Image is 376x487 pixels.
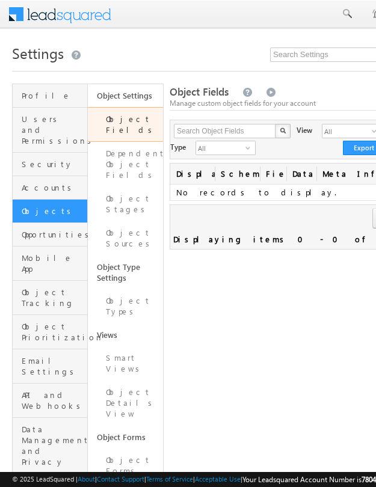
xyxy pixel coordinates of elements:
span: Meta Info [316,164,376,184]
a: Accounts [13,176,87,200]
a: Opportunities [13,223,87,247]
span: API and Webhooks [22,390,84,411]
a: Mobile App [13,247,87,281]
span: Mobile App [22,253,84,274]
a: Object Fields [88,107,163,142]
span: Objects [22,206,84,216]
span: All [196,141,245,155]
span: All [322,124,372,138]
div: Type [170,141,186,153]
a: Contact Support [97,475,144,483]
a: Views [88,323,163,346]
a: Object Prioritization [13,315,87,349]
a: Object Forms [88,449,163,483]
span: Settings [12,43,64,63]
a: API and Webhooks [13,384,87,418]
a: Object Sources [88,221,163,256]
img: Search [280,127,286,133]
span: Security [22,159,84,170]
a: Objects [13,200,87,223]
span: Opportunities [22,229,84,240]
a: Object Details View [88,381,163,426]
a: About [78,475,95,483]
span: Profile [22,90,84,101]
a: Object Types [88,289,163,323]
a: Terms of Service [146,475,193,483]
span: Object Tracking [22,287,84,308]
span: Object Prioritization [22,321,84,343]
a: Object Type Settings [88,256,163,289]
a: Object Forms [88,426,163,449]
a: Security [13,153,87,176]
span: Field Type [260,164,287,184]
span: Schema Name [215,164,259,184]
a: Object Stages [88,187,163,221]
div: View [297,124,312,136]
span: Email Settings [22,355,84,377]
a: Profile [13,84,87,108]
span: select [245,144,255,152]
a: Dependent Object Fields [88,142,163,187]
a: Data Management and Privacy [13,418,87,474]
span: Users and Permissions [22,114,84,146]
span: Display Name [170,164,215,184]
a: Email Settings [13,349,87,384]
span: Data Type [286,164,316,184]
span: Data Management and Privacy [22,424,84,467]
a: Object Settings [88,84,163,107]
a: Users and Permissions [13,108,87,153]
span: Object Fields [170,85,229,99]
a: Smart Views [88,346,163,381]
span: Accounts [22,182,84,193]
a: Object Tracking [13,281,87,315]
a: Acceptable Use [195,475,241,483]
